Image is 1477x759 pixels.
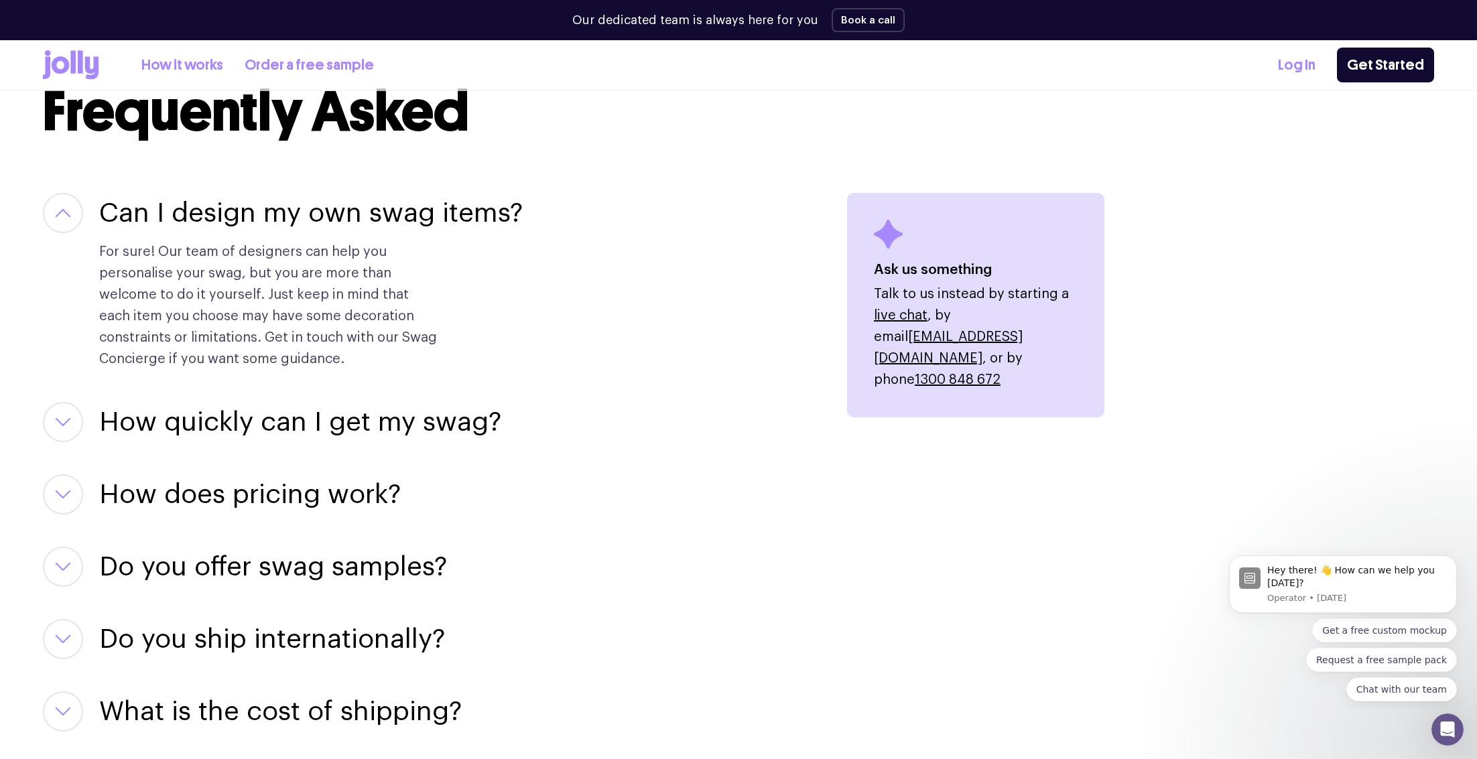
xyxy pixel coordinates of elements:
[99,474,401,514] button: How does pricing work?
[874,283,1078,391] p: Talk to us instead by starting a , by email , or by phone
[874,330,1023,365] a: [EMAIL_ADDRESS][DOMAIN_NAME]
[1337,48,1434,82] a: Get Started
[99,547,447,587] button: Do you offer swag samples?
[43,83,1434,139] h2: Frequently Asked
[99,691,462,732] button: What is the cost of shipping?
[245,54,374,76] a: Order a free sample
[99,193,523,233] button: Can I design my own swag items?
[572,11,818,29] p: Our dedicated team is always here for you
[141,54,223,76] a: How it works
[1209,544,1477,709] iframe: Intercom notifications message
[915,373,1001,387] a: 1300 848 672
[874,259,1078,281] h4: Ask us something
[1431,713,1464,746] iframe: Intercom live chat
[832,8,905,32] button: Book a call
[99,619,445,659] button: Do you ship internationally?
[1278,54,1315,76] a: Log In
[99,241,442,370] p: For sure! Our team of designers can help you personalise your swag, but you are more than welcome...
[99,402,501,442] button: How quickly can I get my swag?
[874,305,927,326] button: live chat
